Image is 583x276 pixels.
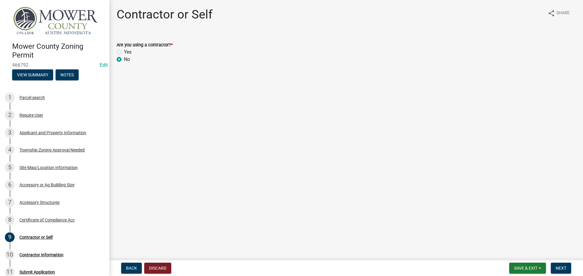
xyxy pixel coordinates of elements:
button: Back [121,263,142,274]
div: 1 [5,93,15,102]
div: Contractor Information [19,253,63,257]
div: 5 [5,163,15,172]
div: 4 [5,145,15,155]
div: 6 [5,180,15,190]
div: Accessory Structures [19,200,60,205]
div: Accessory or Ag Building Size [19,183,74,187]
button: Notes [56,69,79,80]
wm-modal-confirm: Notes [56,73,79,78]
div: 7 [5,198,15,207]
a: Edit [100,62,108,68]
wm-modal-confirm: Edit Application Number [100,62,108,68]
span: Save & Exit [514,266,537,271]
div: Township Zoning Approval Needed [19,148,85,152]
h1: Contractor or Self [117,7,213,22]
div: Submit Application [19,270,55,274]
span: Next [556,266,566,271]
div: Certificate of Compliance Acc [19,218,75,222]
span: 466792 [12,62,97,68]
span: Share [556,10,570,17]
div: Require User [19,113,43,117]
label: Are you using a contractor? [117,43,173,47]
label: No [124,56,130,63]
wm-modal-confirm: Summary [12,73,53,78]
label: Yes [124,48,131,56]
div: Applicant and Property Information [19,131,86,135]
div: 10 [5,250,15,260]
h4: Mower County Zoning Permit [12,42,104,60]
div: 9 [5,232,15,242]
div: 8 [5,215,15,225]
button: View Summary [12,69,53,80]
div: 3 [5,128,15,138]
button: Save & Exit [509,263,546,274]
button: Next [551,263,571,274]
div: Contractor or Self [19,235,53,239]
div: 2 [5,110,15,120]
button: shareShare [543,7,574,19]
img: Mower County, Minnesota [12,6,100,36]
div: Site Map/Location Information [19,165,78,170]
i: share [548,10,555,17]
div: Parcel search [19,95,45,100]
button: Discard [144,263,171,274]
span: Back [126,266,137,271]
